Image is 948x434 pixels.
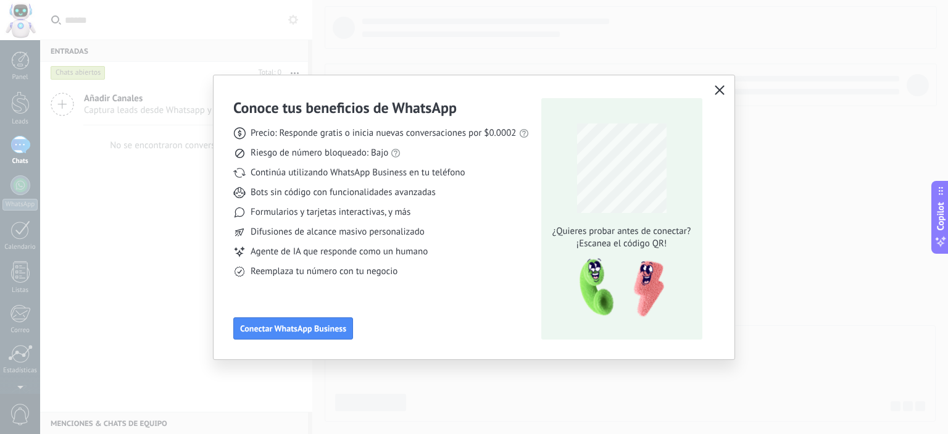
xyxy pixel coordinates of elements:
span: ¡Escanea el código QR! [549,238,694,250]
span: Precio: Responde gratis o inicia nuevas conversaciones por $0.0002 [251,127,517,140]
span: ¿Quieres probar antes de conectar? [549,225,694,238]
span: Agente de IA que responde como un humano [251,246,428,258]
span: Continúa utilizando WhatsApp Business en tu teléfono [251,167,465,179]
img: qr-pic-1x.png [569,255,667,321]
span: Difusiones de alcance masivo personalizado [251,226,425,238]
span: Copilot [934,202,947,230]
span: Conectar WhatsApp Business [240,324,346,333]
span: Riesgo de número bloqueado: Bajo [251,147,388,159]
span: Reemplaza tu número con tu negocio [251,265,397,278]
span: Bots sin código con funcionalidades avanzadas [251,186,436,199]
h3: Conoce tus beneficios de WhatsApp [233,98,457,117]
span: Formularios y tarjetas interactivas, y más [251,206,410,219]
button: Conectar WhatsApp Business [233,317,353,340]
